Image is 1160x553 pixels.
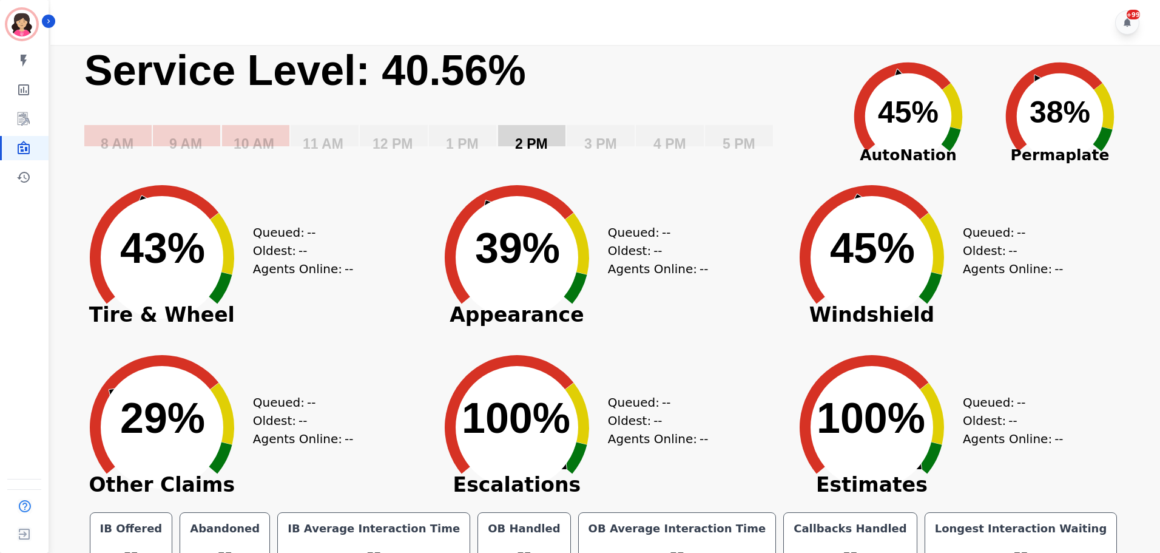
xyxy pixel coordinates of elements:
[791,520,909,537] div: Callbacks Handled
[1008,242,1017,260] span: --
[253,223,344,242] div: Queued:
[475,225,560,272] text: 39%
[462,395,570,442] text: 100%
[71,309,253,321] span: Tire & Wheel
[303,136,343,152] text: 11 AM
[608,223,699,242] div: Queued:
[1054,430,1063,448] span: --
[723,136,755,152] text: 5 PM
[1017,223,1025,242] span: --
[608,260,711,278] div: Agents Online:
[101,136,133,152] text: 8 AM
[120,225,205,272] text: 43%
[608,393,699,412] div: Queued:
[1017,393,1025,412] span: --
[253,430,356,448] div: Agents Online:
[963,393,1054,412] div: Queued:
[485,520,562,537] div: OB Handled
[963,242,1054,260] div: Oldest:
[307,223,315,242] span: --
[653,136,686,152] text: 4 PM
[98,520,165,537] div: IB Offered
[817,395,925,442] text: 100%
[373,136,413,152] text: 12 PM
[963,412,1054,430] div: Oldest:
[781,479,963,491] span: Estimates
[963,223,1054,242] div: Queued:
[700,430,708,448] span: --
[932,520,1110,537] div: Longest Interaction Waiting
[515,136,548,152] text: 2 PM
[71,479,253,491] span: Other Claims
[83,45,830,169] svg: Service Level: 0%
[608,242,699,260] div: Oldest:
[298,412,307,430] span: --
[234,136,274,152] text: 10 AM
[1030,95,1090,129] text: 38%
[1008,412,1017,430] span: --
[253,393,344,412] div: Queued:
[253,242,344,260] div: Oldest:
[7,10,36,39] img: Bordered avatar
[285,520,462,537] div: IB Average Interaction Time
[832,144,984,167] span: AutoNation
[608,430,711,448] div: Agents Online:
[1054,260,1063,278] span: --
[963,260,1066,278] div: Agents Online:
[878,95,939,129] text: 45%
[662,393,670,412] span: --
[963,430,1066,448] div: Agents Online:
[1127,10,1140,19] div: +99
[426,479,608,491] span: Escalations
[307,393,315,412] span: --
[781,309,963,321] span: Windshield
[253,260,356,278] div: Agents Online:
[608,412,699,430] div: Oldest:
[984,144,1136,167] span: Permaplate
[830,225,915,272] text: 45%
[584,136,617,152] text: 3 PM
[120,395,205,442] text: 29%
[700,260,708,278] span: --
[662,223,670,242] span: --
[345,430,353,448] span: --
[84,47,526,94] text: Service Level: 40.56%
[426,309,608,321] span: Appearance
[446,136,479,152] text: 1 PM
[586,520,769,537] div: OB Average Interaction Time
[653,242,662,260] span: --
[298,242,307,260] span: --
[653,412,662,430] span: --
[169,136,202,152] text: 9 AM
[187,520,262,537] div: Abandoned
[345,260,353,278] span: --
[253,412,344,430] div: Oldest:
